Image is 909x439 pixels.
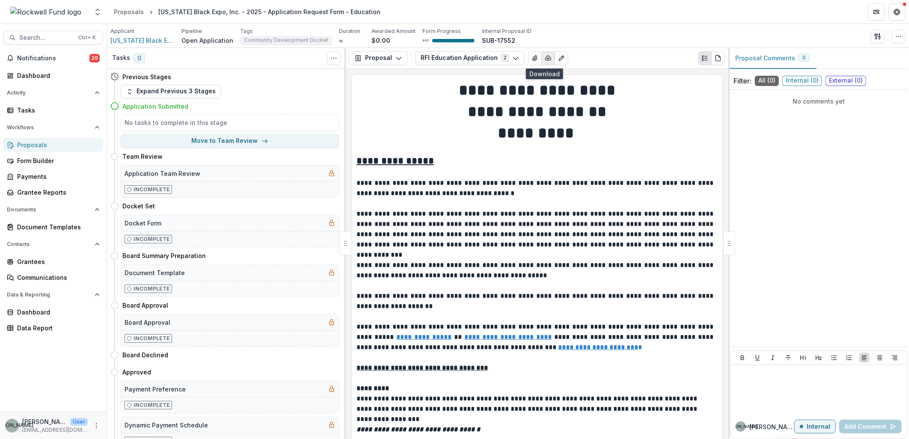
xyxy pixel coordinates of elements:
[868,3,885,21] button: Partners
[755,76,779,86] span: All ( 0 )
[798,353,808,363] button: Heading 1
[807,423,830,430] p: Internal
[17,222,96,231] div: Document Templates
[17,55,89,62] span: Notifications
[77,33,98,42] div: Ctrl + K
[737,353,748,363] button: Bold
[3,321,103,335] a: Data Report
[125,118,335,127] h5: No tasks to complete in this stage
[802,55,806,61] span: 0
[7,292,91,298] span: Data & Reporting
[125,268,185,277] h5: Document Template
[3,220,103,234] a: Document Templates
[3,68,103,83] a: Dashboard
[875,353,885,363] button: Align Center
[181,36,233,45] p: Open Application
[814,353,824,363] button: Heading 2
[10,7,81,17] img: Rockwell Fund logo
[110,27,134,35] p: Applicant
[768,353,778,363] button: Italicize
[17,106,96,115] div: Tasks
[134,235,170,243] p: Incomplete
[482,36,515,45] p: SUB-17552
[698,51,712,65] button: Plaintext view
[17,172,96,181] div: Payments
[110,6,147,18] a: Proposals
[19,34,73,42] span: Search...
[844,353,854,363] button: Ordered List
[349,51,408,65] button: Proposal
[125,385,186,394] h5: Payment Preference
[859,353,870,363] button: Align Left
[122,368,151,377] h4: Approved
[3,237,103,251] button: Open Contacts
[415,51,525,65] button: RFI Education Application2
[17,188,96,197] div: Grantee Reports
[371,36,390,45] p: $0.00
[3,121,103,134] button: Open Workflows
[112,54,130,62] h3: Tasks
[794,420,836,433] button: Internal
[122,152,163,161] h4: Team Review
[240,27,253,35] p: Tags
[339,36,343,45] p: ∞
[888,3,906,21] button: Get Help
[3,51,103,65] button: Notifications29
[17,140,96,149] div: Proposals
[122,102,188,111] h4: Application Submitted
[134,53,145,63] span: 0
[134,285,170,293] p: Incomplete
[134,401,170,409] p: Incomplete
[7,125,91,131] span: Workflows
[3,270,103,285] a: Communications
[125,169,200,178] h5: Application Team Review
[181,27,202,35] p: Pipeline
[3,203,103,217] button: Open Documents
[110,6,384,18] nav: breadcrumb
[125,219,161,228] h5: Docket Form
[110,36,175,45] a: [US_STATE] Black Expo, Inc.
[7,207,91,213] span: Documents
[3,154,103,168] a: Form Builder
[158,7,380,16] div: [US_STATE] Black Expo, Inc. - 2025 - Application Request Form - Education
[22,426,88,434] p: [EMAIL_ADDRESS][DOMAIN_NAME]
[122,202,155,211] h4: Docket Set
[122,251,206,260] h4: Board Summary Preparation
[92,3,104,21] button: Open entity switcher
[134,186,170,193] p: Incomplete
[7,90,91,96] span: Activity
[728,48,817,69] button: Proposal Comments
[422,27,461,35] p: Form Progress
[22,417,67,426] p: [PERSON_NAME]
[724,424,758,429] div: Judy A. Ahlgrim
[91,421,101,431] button: More
[422,38,429,44] p: 98 %
[482,27,532,35] p: Internal Proposal ID
[734,97,904,106] p: No comments yet
[3,169,103,184] a: Payments
[3,185,103,199] a: Grantee Reports
[121,134,339,148] button: Move to Team Review
[734,76,752,86] p: Filter:
[3,138,103,152] a: Proposals
[890,353,900,363] button: Align Right
[711,51,725,65] button: PDF view
[134,335,170,342] p: Incomplete
[121,85,221,98] button: Expand Previous 3 Stages
[114,7,144,16] div: Proposals
[3,103,103,117] a: Tasks
[555,51,568,65] button: Edit as form
[752,353,763,363] button: Underline
[122,72,171,81] h4: Previous Stages
[17,308,96,317] div: Dashboard
[3,305,103,319] a: Dashboard
[327,51,341,65] button: Toggle View Cancelled Tasks
[3,255,103,269] a: Grantees
[70,418,88,426] p: User
[122,301,168,310] h4: Board Approval
[17,273,96,282] div: Communications
[826,76,866,86] span: External ( 0 )
[3,288,103,302] button: Open Data & Reporting
[3,86,103,100] button: Open Activity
